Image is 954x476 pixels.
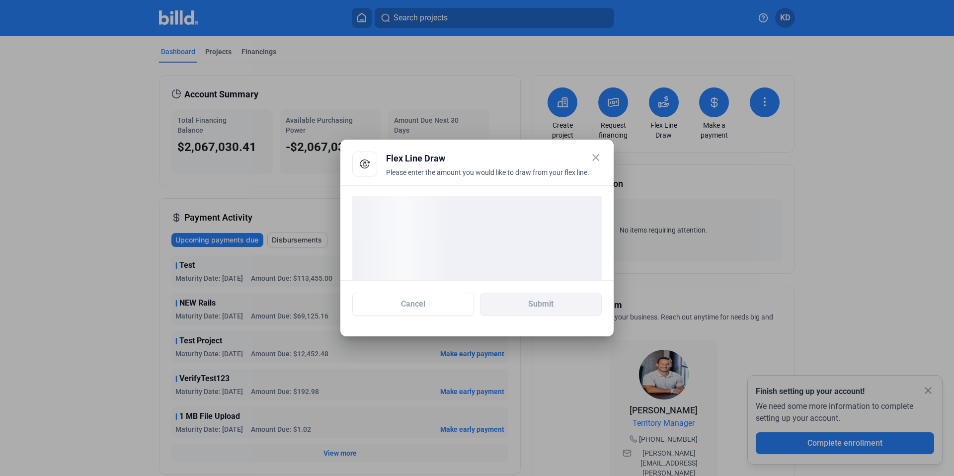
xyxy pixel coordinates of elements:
[590,152,602,163] mat-icon: close
[480,293,602,316] button: Submit
[352,196,602,295] div: loading
[352,293,474,316] button: Cancel
[386,167,602,189] div: Please enter the amount you would like to draw from your flex line.
[386,152,602,165] div: Flex Line Draw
